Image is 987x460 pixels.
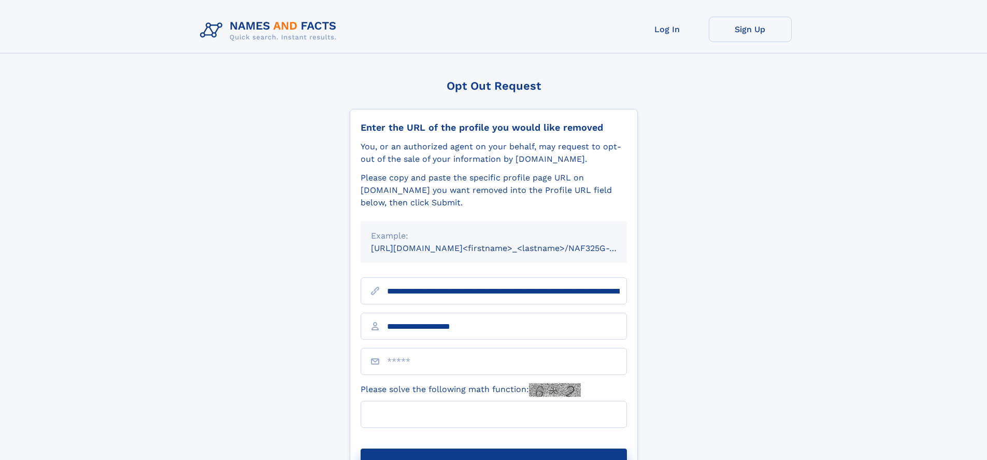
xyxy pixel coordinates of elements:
[709,17,792,42] a: Sign Up
[361,122,627,133] div: Enter the URL of the profile you would like removed
[361,172,627,209] div: Please copy and paste the specific profile page URL on [DOMAIN_NAME] you want removed into the Pr...
[361,383,581,397] label: Please solve the following math function:
[371,243,647,253] small: [URL][DOMAIN_NAME]<firstname>_<lastname>/NAF325G-xxxxxxxx
[361,141,627,165] div: You, or an authorized agent on your behalf, may request to opt-out of the sale of your informatio...
[371,230,617,242] div: Example:
[626,17,709,42] a: Log In
[196,17,345,45] img: Logo Names and Facts
[350,79,638,92] div: Opt Out Request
